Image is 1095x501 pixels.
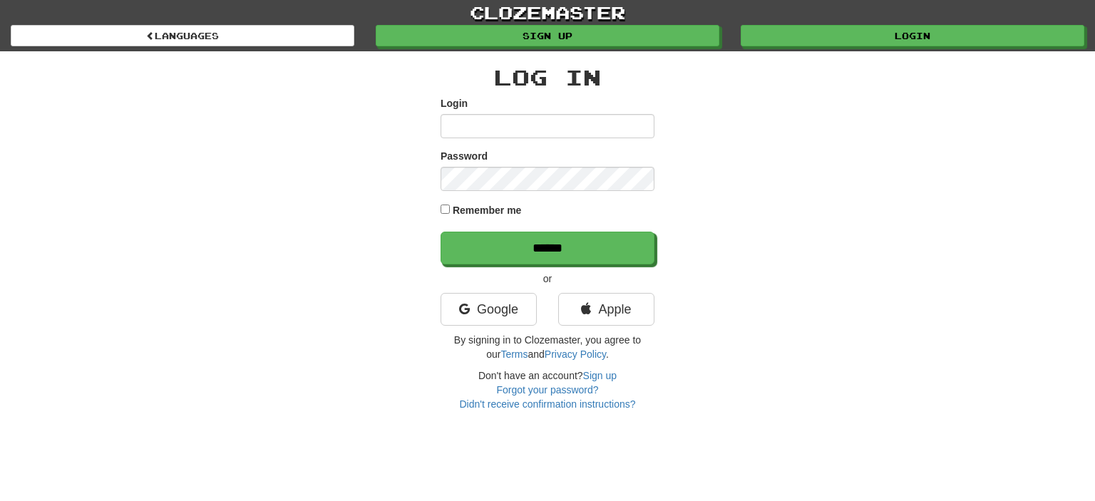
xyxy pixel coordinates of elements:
[441,66,654,89] h2: Log In
[441,96,468,110] label: Login
[441,368,654,411] div: Don't have an account?
[496,384,598,396] a: Forgot your password?
[441,293,537,326] a: Google
[11,25,354,46] a: Languages
[545,348,606,360] a: Privacy Policy
[558,293,654,326] a: Apple
[441,333,654,361] p: By signing in to Clozemaster, you agree to our and .
[453,203,522,217] label: Remember me
[441,149,488,163] label: Password
[441,272,654,286] p: or
[583,370,617,381] a: Sign up
[500,348,528,360] a: Terms
[741,25,1084,46] a: Login
[459,398,635,410] a: Didn't receive confirmation instructions?
[376,25,719,46] a: Sign up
